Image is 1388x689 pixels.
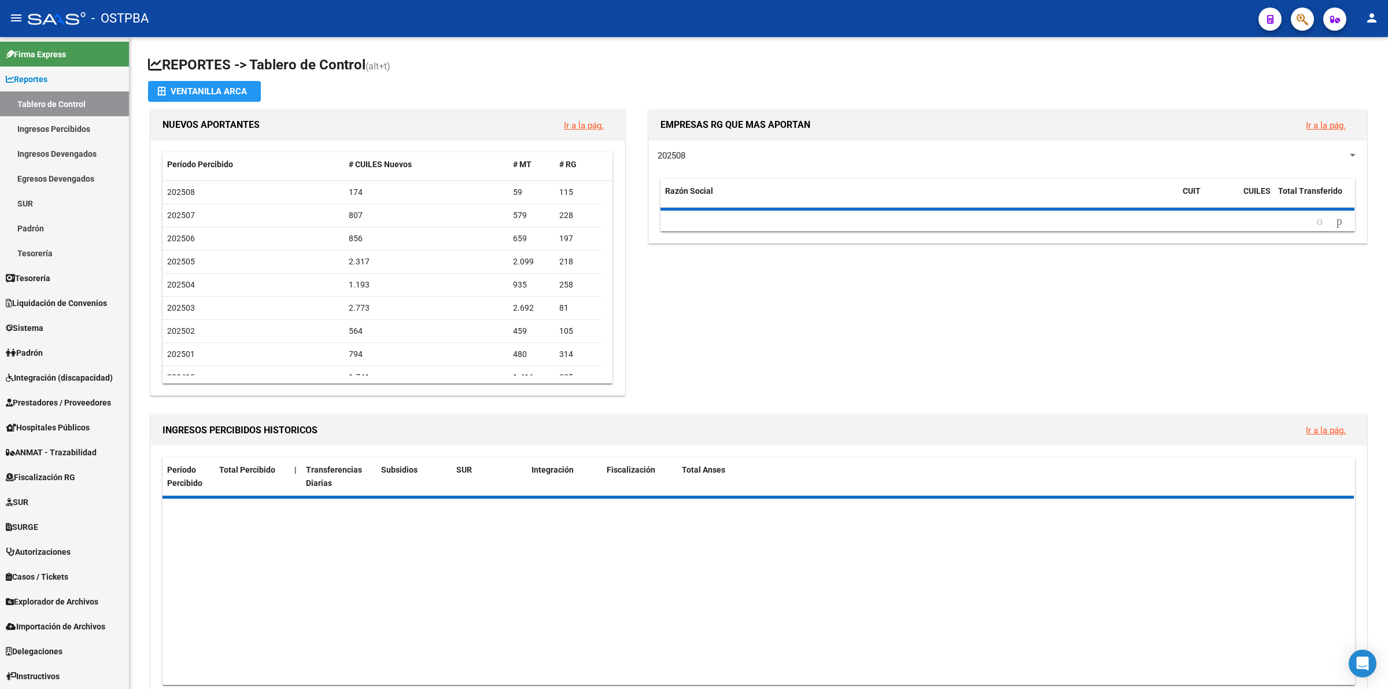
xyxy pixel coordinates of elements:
[527,458,602,496] datatable-header-cell: Integración
[677,458,1343,496] datatable-header-cell: Total Anses
[607,465,655,474] span: Fiscalización
[6,446,97,459] span: ANMAT - Trazabilidad
[1306,120,1346,131] a: Ir a la pág.
[665,186,713,196] span: Razón Social
[167,303,195,312] span: 202503
[682,465,725,474] span: Total Anses
[349,160,412,169] span: # CUILES Nuevos
[167,211,195,220] span: 202507
[513,278,550,292] div: 935
[6,48,66,61] span: Firma Express
[531,465,574,474] span: Integración
[290,458,301,496] datatable-header-cell: |
[167,257,195,266] span: 202505
[167,349,195,359] span: 202501
[513,186,550,199] div: 59
[1297,419,1355,441] button: Ir a la pág.
[1243,186,1271,196] span: CUILES
[301,458,376,496] datatable-header-cell: Transferencias Diarias
[6,396,111,409] span: Prestadores / Proveedores
[163,425,318,436] span: INGRESOS PERCIBIDOS HISTORICOS
[508,152,555,177] datatable-header-cell: # MT
[163,119,260,130] span: NUEVOS APORTANTES
[559,301,596,315] div: 81
[1178,179,1239,217] datatable-header-cell: CUIT
[6,471,75,484] span: Fiscalización RG
[660,179,1178,217] datatable-header-cell: Razón Social
[349,232,504,245] div: 856
[559,255,596,268] div: 218
[6,371,113,384] span: Integración (discapacidad)
[167,373,195,382] span: 202412
[559,371,596,384] div: 325
[513,232,550,245] div: 659
[559,186,596,199] div: 115
[602,458,677,496] datatable-header-cell: Fiscalización
[555,152,601,177] datatable-header-cell: # RG
[1306,425,1346,436] a: Ir a la pág.
[349,301,504,315] div: 2.773
[555,115,613,136] button: Ir a la pág.
[167,187,195,197] span: 202508
[148,81,261,102] button: Ventanilla ARCA
[513,301,550,315] div: 2.692
[6,546,71,558] span: Autorizaciones
[564,120,604,131] a: Ir a la pág.
[157,81,252,102] div: Ventanilla ARCA
[513,348,550,361] div: 480
[1312,215,1328,228] a: go to previous page
[1331,215,1348,228] a: go to next page
[148,56,1369,76] h1: REPORTES -> Tablero de Control
[215,458,290,496] datatable-header-cell: Total Percibido
[513,325,550,338] div: 459
[6,297,107,310] span: Liquidación de Convenios
[1239,179,1273,217] datatable-header-cell: CUILES
[6,595,98,608] span: Explorador de Archivos
[294,465,297,474] span: |
[6,521,38,533] span: SURGE
[513,209,550,222] div: 579
[1273,179,1354,217] datatable-header-cell: Total Transferido
[456,465,472,474] span: SUR
[660,119,810,130] span: EMPRESAS RG QUE MAS APORTAN
[6,670,60,683] span: Instructivos
[6,570,68,583] span: Casos / Tickets
[9,11,23,25] mat-icon: menu
[513,255,550,268] div: 2.099
[559,348,596,361] div: 314
[167,465,202,488] span: Período Percibido
[513,371,550,384] div: 1.416
[349,255,504,268] div: 2.317
[349,186,504,199] div: 174
[559,160,577,169] span: # RG
[344,152,508,177] datatable-header-cell: # CUILES Nuevos
[559,232,596,245] div: 197
[6,73,47,86] span: Reportes
[306,465,362,488] span: Transferencias Diarias
[1183,186,1201,196] span: CUIT
[167,326,195,336] span: 202502
[219,465,275,474] span: Total Percibido
[167,280,195,289] span: 202504
[559,325,596,338] div: 105
[6,645,62,658] span: Delegaciones
[1349,650,1376,677] div: Open Intercom Messenger
[658,150,685,161] span: 202508
[91,6,149,31] span: - OSTPBA
[366,61,390,72] span: (alt+t)
[349,209,504,222] div: 807
[6,496,28,509] span: SUR
[559,209,596,222] div: 228
[381,465,418,474] span: Subsidios
[376,458,452,496] datatable-header-cell: Subsidios
[167,160,233,169] span: Período Percibido
[163,152,344,177] datatable-header-cell: Período Percibido
[6,620,105,633] span: Importación de Archivos
[1278,186,1342,196] span: Total Transferido
[1365,11,1379,25] mat-icon: person
[1297,115,1355,136] button: Ir a la pág.
[6,421,90,434] span: Hospitales Públicos
[349,325,504,338] div: 564
[513,160,531,169] span: # MT
[163,458,215,496] datatable-header-cell: Período Percibido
